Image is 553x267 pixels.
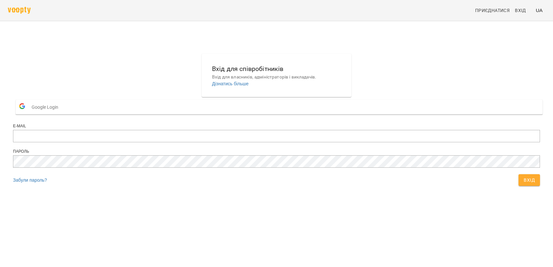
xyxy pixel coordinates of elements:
[212,81,248,86] a: Дізнатись більше
[207,59,346,92] button: Вхід для співробітниківВхід для власників, адміністраторів і викладачів.Дізнатись більше
[32,101,62,114] span: Google Login
[13,177,47,183] a: Забули пароль?
[518,174,540,186] button: Вхід
[212,64,341,74] h6: Вхід для співробітників
[536,7,543,14] span: UA
[524,176,535,184] span: Вхід
[533,4,545,16] button: UA
[13,123,540,129] div: E-mail
[212,74,341,80] p: Вхід для власників, адміністраторів і викладачів.
[473,5,512,16] a: Приєднатися
[512,5,533,16] a: Вхід
[16,100,543,114] button: Google Login
[13,149,540,154] div: Пароль
[8,7,31,14] img: voopty.png
[515,7,526,14] span: Вхід
[475,7,510,14] span: Приєднатися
